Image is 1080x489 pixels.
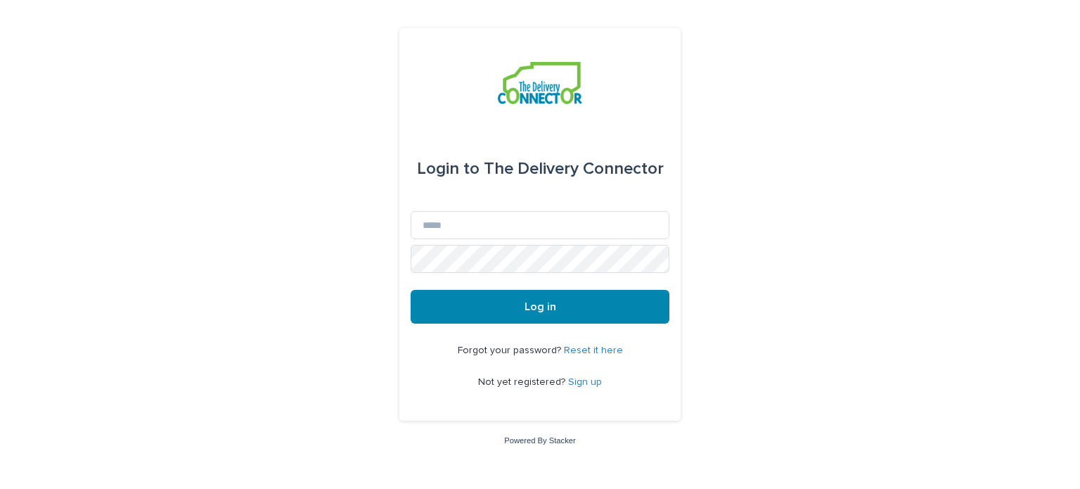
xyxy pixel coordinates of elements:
[504,436,575,445] a: Powered By Stacker
[417,160,480,177] span: Login to
[525,301,556,312] span: Log in
[458,345,564,355] span: Forgot your password?
[564,345,623,355] a: Reset it here
[478,377,568,387] span: Not yet registered?
[568,377,602,387] a: Sign up
[411,290,669,324] button: Log in
[417,149,664,189] div: The Delivery Connector
[498,62,581,104] img: aCWQmA6OSGG0Kwt8cj3c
